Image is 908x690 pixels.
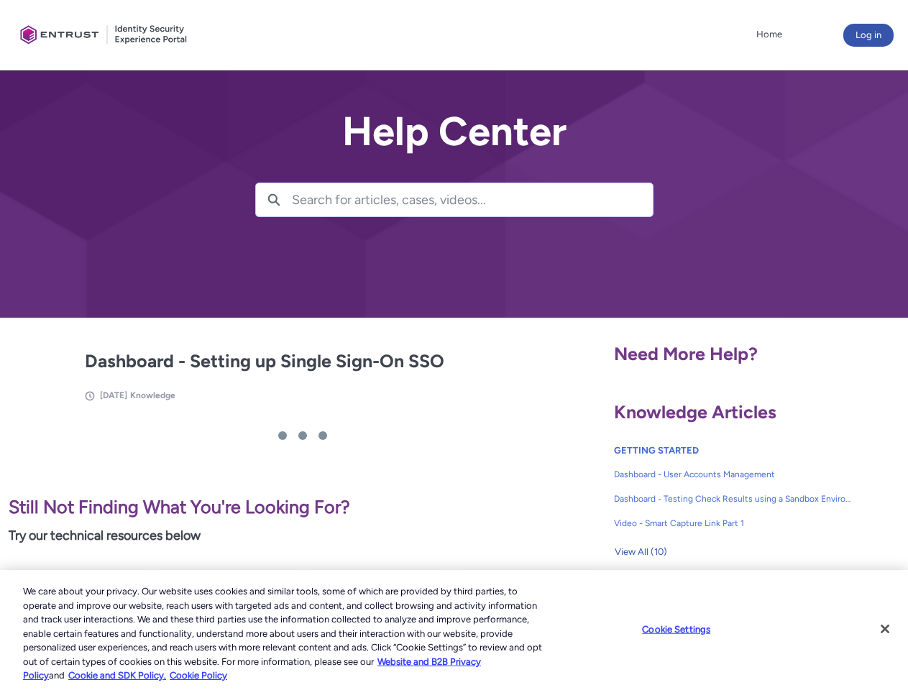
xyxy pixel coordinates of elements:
[256,183,292,216] button: Search
[869,613,901,645] button: Close
[9,494,597,521] p: Still Not Finding What You're Looking For?
[68,670,166,681] a: Cookie and SDK Policy.
[9,526,597,546] p: Try our technical resources below
[23,584,545,683] div: We care about your privacy. Our website uses cookies and similar tools, some of which are provide...
[614,540,668,563] button: View All (10)
[130,389,175,402] li: Knowledge
[843,24,894,47] button: Log in
[85,348,521,375] h2: Dashboard - Setting up Single Sign-On SSO
[615,541,667,563] span: View All (10)
[614,445,699,456] a: GETTING STARTED
[292,183,653,216] input: Search for articles, cases, videos...
[614,511,853,535] a: Video - Smart Capture Link Part 1
[614,462,853,487] a: Dashboard - User Accounts Management
[614,487,853,511] a: Dashboard - Testing Check Results using a Sandbox Environment
[631,615,721,643] button: Cookie Settings
[170,670,227,681] a: Cookie Policy
[614,492,853,505] span: Dashboard - Testing Check Results using a Sandbox Environment
[614,401,776,423] span: Knowledge Articles
[100,390,127,400] span: [DATE]
[255,109,654,154] h2: Help Center
[614,343,758,364] span: Need More Help?
[614,517,853,530] span: Video - Smart Capture Link Part 1
[614,468,853,481] span: Dashboard - User Accounts Management
[753,24,786,45] a: Home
